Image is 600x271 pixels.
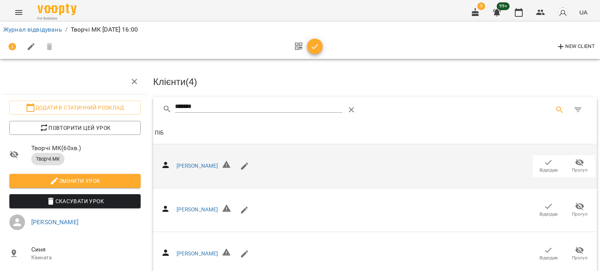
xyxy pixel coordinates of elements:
button: Відвідав [533,155,564,177]
span: Прогул [572,211,587,218]
span: 9 [477,2,485,10]
input: Search [175,101,343,113]
button: Прогул [564,243,595,265]
span: New Client [556,42,595,51]
button: UA [576,5,591,19]
span: Відвідав [539,211,558,218]
span: Синя [31,245,141,254]
span: 99+ [497,2,510,10]
button: New Client [554,41,597,53]
span: For Business [37,16,77,21]
div: ПІБ [155,128,164,138]
button: Відвідав [533,243,564,265]
span: Скасувати Урок [16,197,134,206]
h3: Клієнти ( 4 ) [153,77,597,87]
button: Search [550,101,569,119]
p: Кімната [31,254,141,262]
button: Відвідав [533,199,564,221]
span: Змінити урок [16,176,134,186]
h6: Невірний формат телефону ${ phone } [222,248,231,260]
button: Скасувати Урок [9,194,141,208]
button: Прогул [564,155,595,177]
button: Menu [9,3,28,22]
img: Voopty Logo [37,4,77,15]
li: / [65,25,68,34]
button: Фільтр [569,101,587,119]
button: Змінити урок [9,174,141,188]
a: Журнал відвідувань [3,26,62,33]
span: UA [579,8,587,16]
a: [PERSON_NAME] [177,250,218,257]
a: [PERSON_NAME] [177,163,218,169]
span: Повторити цей урок [16,123,134,133]
span: ПІБ [155,128,595,138]
span: Відвідав [539,255,558,261]
span: Прогул [572,167,587,174]
h6: Невірний формат телефону ${ phone } [222,160,231,172]
a: [PERSON_NAME] [177,206,218,213]
button: Повторити цей урок [9,121,141,135]
div: Table Toolbar [153,97,597,122]
span: Творчі МК ( 60 хв. ) [31,143,141,153]
span: Прогул [572,255,587,261]
p: Творчі МК [DATE] 16:00 [71,25,138,34]
span: Творчі МК [31,156,64,163]
h6: Невірний формат телефону ${ phone } [222,204,231,216]
nav: breadcrumb [3,25,597,34]
button: Додати в статичний розклад [9,101,141,115]
button: Прогул [564,199,595,221]
span: Відвідав [539,167,558,174]
a: [PERSON_NAME] [31,218,79,226]
img: avatar_s.png [557,7,568,18]
span: Додати в статичний розклад [16,103,134,112]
